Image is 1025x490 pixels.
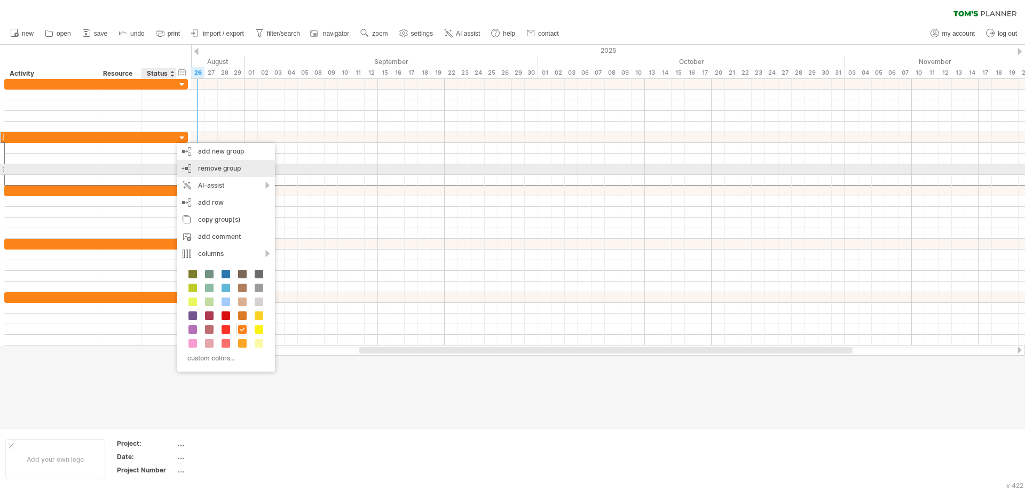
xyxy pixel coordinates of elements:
div: Thursday, 28 August 2025 [218,67,231,78]
div: Wednesday, 27 August 2025 [204,67,218,78]
a: settings [397,27,436,41]
div: Friday, 31 October 2025 [832,67,845,78]
div: Friday, 14 November 2025 [965,67,979,78]
div: Tuesday, 14 October 2025 [658,67,672,78]
div: Tuesday, 9 September 2025 [325,67,338,78]
a: my account [928,27,978,41]
div: Friday, 10 October 2025 [632,67,645,78]
div: Friday, 3 October 2025 [565,67,578,78]
div: Monday, 27 October 2025 [778,67,792,78]
div: October 2025 [538,56,845,67]
div: AI-assist [177,177,275,194]
div: Thursday, 11 September 2025 [351,67,365,78]
div: Thursday, 16 October 2025 [685,67,698,78]
div: Tuesday, 26 August 2025 [191,67,204,78]
span: navigator [323,30,349,37]
div: custom colors... [183,351,266,365]
div: Monday, 29 September 2025 [511,67,525,78]
div: .... [178,465,267,475]
div: copy group(s) [177,211,275,228]
div: Wednesday, 15 October 2025 [672,67,685,78]
span: my account [942,30,975,37]
span: remove group [198,164,241,172]
div: Wednesday, 3 September 2025 [271,67,285,78]
a: help [488,27,518,41]
div: Monday, 10 November 2025 [912,67,925,78]
span: print [168,30,180,37]
a: zoom [358,27,391,41]
div: Thursday, 18 September 2025 [418,67,431,78]
span: save [94,30,107,37]
a: filter/search [253,27,303,41]
div: Friday, 5 September 2025 [298,67,311,78]
div: September 2025 [245,56,538,67]
div: Status [147,68,170,79]
div: Tuesday, 16 September 2025 [391,67,405,78]
div: Friday, 24 October 2025 [765,67,778,78]
span: open [57,30,71,37]
div: Thursday, 23 October 2025 [752,67,765,78]
div: add row [177,194,275,211]
a: print [153,27,183,41]
span: settings [411,30,433,37]
div: Tuesday, 23 September 2025 [458,67,471,78]
div: Thursday, 4 September 2025 [285,67,298,78]
div: .... [178,452,267,461]
span: AI assist [456,30,480,37]
a: save [80,27,111,41]
div: Thursday, 30 October 2025 [818,67,832,78]
div: Monday, 3 November 2025 [845,67,858,78]
a: log out [983,27,1020,41]
a: navigator [309,27,352,41]
span: help [503,30,515,37]
span: new [22,30,34,37]
div: Resource [103,68,136,79]
span: filter/search [267,30,300,37]
div: .... [178,439,267,448]
div: Wednesday, 1 October 2025 [538,67,551,78]
div: Friday, 17 October 2025 [698,67,712,78]
span: zoom [372,30,388,37]
div: Friday, 26 September 2025 [498,67,511,78]
div: Wednesday, 22 October 2025 [738,67,752,78]
div: Tuesday, 11 November 2025 [925,67,939,78]
div: Monday, 6 October 2025 [578,67,592,78]
div: Monday, 17 November 2025 [979,67,992,78]
div: Tuesday, 21 October 2025 [725,67,738,78]
div: Friday, 7 November 2025 [898,67,912,78]
div: Thursday, 13 November 2025 [952,67,965,78]
div: Wednesday, 12 November 2025 [939,67,952,78]
span: contact [538,30,559,37]
div: Thursday, 25 September 2025 [485,67,498,78]
div: Monday, 8 September 2025 [311,67,325,78]
div: v 422 [1006,481,1023,489]
a: import / export [188,27,247,41]
div: Wednesday, 19 November 2025 [1005,67,1019,78]
a: open [42,27,74,41]
div: Monday, 13 October 2025 [645,67,658,78]
div: add comment [177,228,275,245]
div: Friday, 12 September 2025 [365,67,378,78]
div: Thursday, 2 October 2025 [551,67,565,78]
div: Project: [117,439,176,448]
div: Project Number [117,465,176,475]
div: Monday, 15 September 2025 [378,67,391,78]
div: Tuesday, 28 October 2025 [792,67,805,78]
div: Thursday, 9 October 2025 [618,67,632,78]
a: contact [524,27,562,41]
a: AI assist [441,27,483,41]
div: columns [177,245,275,262]
div: add new group [177,143,275,160]
div: Wednesday, 29 October 2025 [805,67,818,78]
a: undo [116,27,148,41]
div: Friday, 29 August 2025 [231,67,245,78]
div: Tuesday, 4 November 2025 [858,67,872,78]
div: Add your own logo [5,439,105,479]
div: Monday, 1 September 2025 [245,67,258,78]
div: Wednesday, 17 September 2025 [405,67,418,78]
div: Activity [10,68,92,79]
div: Date: [117,452,176,461]
a: new [7,27,37,41]
span: import / export [203,30,244,37]
span: log out [998,30,1017,37]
